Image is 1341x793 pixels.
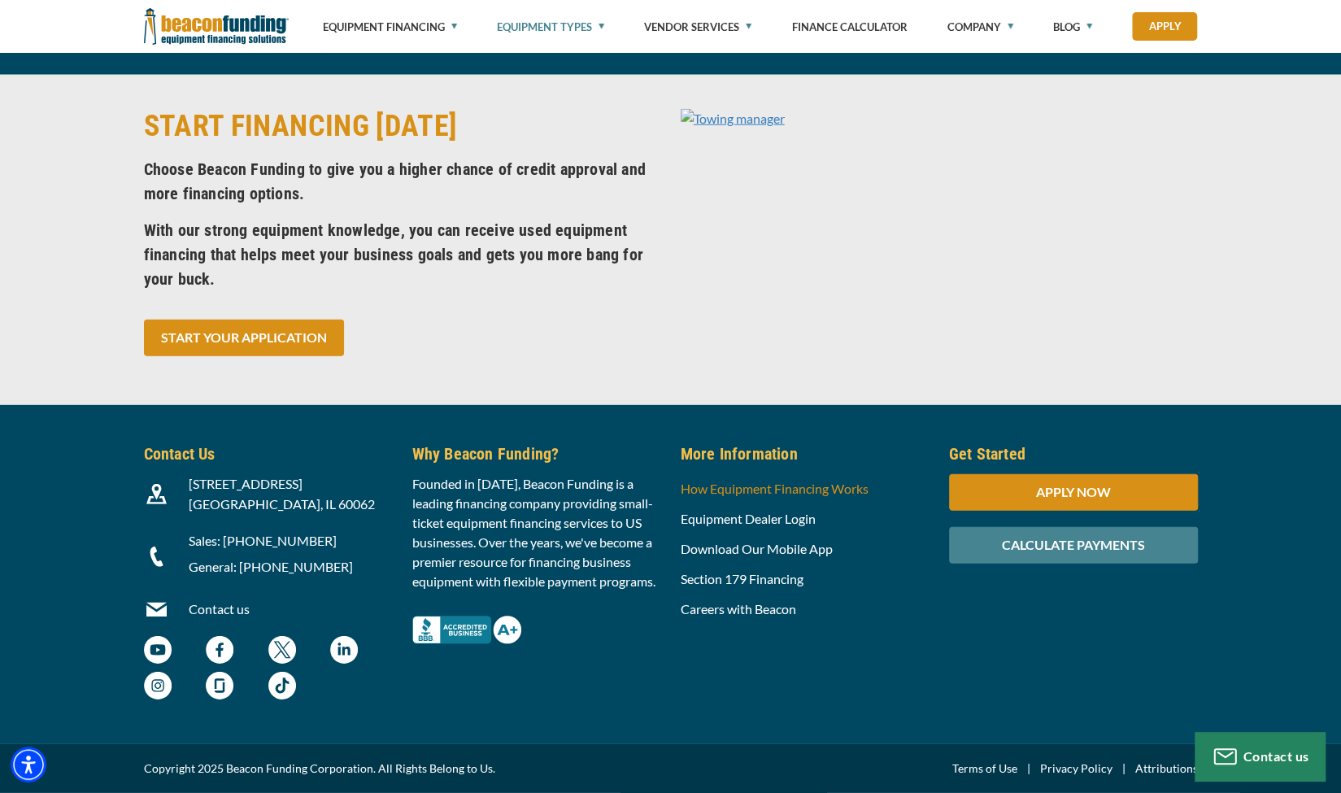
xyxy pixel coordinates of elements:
[144,644,172,660] a: Beacon Funding YouTube Channel - open in a new tab
[681,511,816,526] a: Equipment Dealer Login
[144,218,661,291] h5: With our strong equipment knowledge, you can receive used equipment financing that helps meet you...
[1243,748,1309,764] span: Contact us
[268,680,296,695] a: Beacon Funding TikTok - open in a new tab
[412,442,661,466] h5: Why Beacon Funding?
[268,644,296,660] a: Beacon Funding twitter - open in a new tab
[1195,732,1325,781] button: Contact us
[681,541,833,556] a: Download Our Mobile App
[144,107,661,145] h2: START FINANCING [DATE]
[681,481,869,496] a: How Equipment Financing Works
[330,644,358,660] a: Beacon Funding LinkedIn - open in a new tab
[681,109,785,124] a: Towing manager
[268,636,296,664] img: Beacon Funding twitter
[268,672,296,699] img: Beacon Funding TikTok
[189,557,393,577] p: General: [PHONE_NUMBER]
[949,537,1198,552] a: CALCULATE PAYMENTS
[144,442,393,466] h5: Contact Us
[949,527,1198,564] div: CALCULATE PAYMENTS
[189,476,375,512] span: [STREET_ADDRESS] [GEOGRAPHIC_DATA], IL 60062
[189,601,250,617] a: Contact us
[189,531,393,551] p: Sales: [PHONE_NUMBER]
[206,680,233,695] a: Beacon Funding Glassdoor - open in a new tab
[1040,759,1112,778] a: Privacy Policy
[330,636,358,664] img: Beacon Funding LinkedIn
[1017,759,1040,778] span: |
[681,109,785,129] img: Towing manager
[412,611,521,626] a: Better Business Bureau Complaint Free A+ Rating - open in a new tab
[144,320,344,356] a: START YOUR APPLICATION
[206,672,233,699] img: Beacon Funding Glassdoor
[144,680,172,695] a: Beacon Funding Instagram - open in a new tab
[146,599,167,620] img: Beacon Funding Email Contact Icon
[206,644,233,660] a: Beacon Funding Facebook - open in a new tab
[146,484,167,504] img: Beacon Funding location
[1135,759,1198,778] a: Attributions
[952,759,1017,778] a: Terms of Use
[412,616,521,644] img: Better Business Bureau Complaint Free A+ Rating
[1112,759,1135,778] span: |
[11,747,46,782] div: Accessibility Menu
[681,442,930,466] h5: More Information
[949,474,1198,511] div: APPLY NOW
[1132,12,1197,41] a: Apply
[681,601,796,617] a: Careers with Beacon
[146,547,167,567] img: Beacon Funding Phone
[144,672,172,699] img: Beacon Funding Instagram
[144,157,661,206] h5: Choose Beacon Funding to give you a higher chance of credit approval and more financing options.
[206,636,233,664] img: Beacon Funding Facebook
[949,484,1198,499] a: APPLY NOW
[144,636,172,664] img: Beacon Funding YouTube Channel
[412,474,661,591] p: Founded in [DATE], Beacon Funding is a leading financing company providing small-ticket equipment...
[949,442,1198,466] h5: Get Started
[144,759,495,778] span: Copyright 2025 Beacon Funding Corporation. All Rights Belong to Us.
[681,571,803,586] a: Section 179 Financing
